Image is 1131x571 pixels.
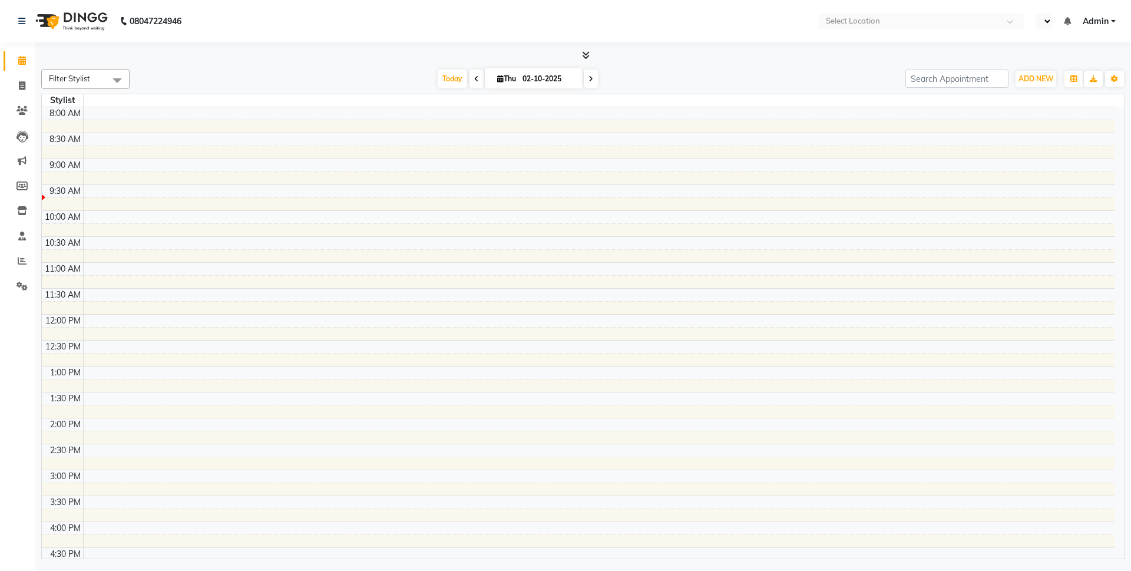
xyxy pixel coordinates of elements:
[42,289,83,301] div: 11:30 AM
[47,185,83,197] div: 9:30 AM
[494,74,519,83] span: Thu
[47,159,83,171] div: 9:00 AM
[905,70,1008,88] input: Search Appointment
[43,315,83,327] div: 12:00 PM
[48,392,83,405] div: 1:30 PM
[49,74,90,83] span: Filter Stylist
[42,211,83,223] div: 10:00 AM
[1018,74,1053,83] span: ADD NEW
[48,367,83,379] div: 1:00 PM
[42,263,83,275] div: 11:00 AM
[42,94,83,107] div: Stylist
[438,70,467,88] span: Today
[48,418,83,431] div: 2:00 PM
[130,5,181,38] b: 08047224946
[30,5,111,38] img: logo
[42,237,83,249] div: 10:30 AM
[826,15,880,27] div: Select Location
[48,548,83,560] div: 4:30 PM
[43,341,83,353] div: 12:30 PM
[48,470,83,483] div: 3:00 PM
[47,133,83,146] div: 8:30 AM
[48,496,83,509] div: 3:30 PM
[1016,71,1056,87] button: ADD NEW
[48,444,83,457] div: 2:30 PM
[1083,15,1109,28] span: Admin
[47,107,83,120] div: 8:00 AM
[48,522,83,534] div: 4:00 PM
[519,70,578,88] input: 2025-10-02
